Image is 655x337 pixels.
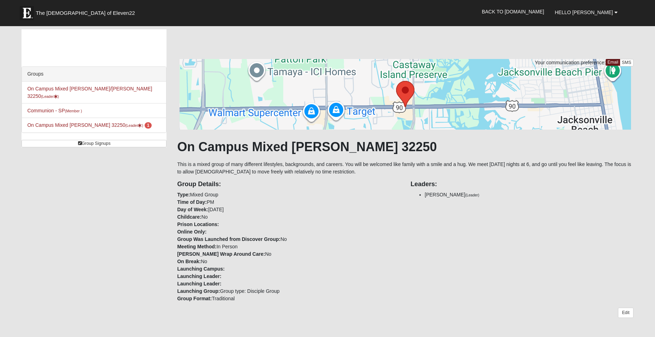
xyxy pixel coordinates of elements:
[177,259,201,264] strong: On Break:
[177,192,190,197] strong: Type:
[535,60,606,65] span: Your communication preference:
[65,109,82,113] small: (Member )
[411,181,633,188] h4: Leaders:
[177,281,221,286] strong: Launching Leader:
[177,288,220,294] strong: Launching Group:
[22,140,166,147] a: Group Signups
[125,123,143,128] small: (Leader )
[425,191,633,199] li: [PERSON_NAME]
[41,94,59,99] small: (Leader )
[620,59,633,66] a: SMS
[177,221,219,227] strong: Prison Locations:
[16,2,157,20] a: The [DEMOGRAPHIC_DATA] of Eleven22
[177,214,201,220] strong: Childcare:
[177,181,400,188] h4: Group Details:
[27,122,152,128] a: On Campus Mixed [PERSON_NAME] 32250(Leader) 1
[177,139,633,154] h1: On Campus Mixed [PERSON_NAME] 32250
[177,207,208,212] strong: Day of Week:
[177,296,212,301] strong: Group Format:
[177,251,265,257] strong: [PERSON_NAME] Wrap Around Care:
[27,108,82,113] a: Communion - SP(Member )
[177,244,216,249] strong: Meeting Method:
[606,59,620,66] a: Email
[555,10,613,15] span: Hello [PERSON_NAME]
[177,266,225,272] strong: Launching Campus:
[27,86,152,99] a: On Campus Mixed [PERSON_NAME]/[PERSON_NAME] 32250(Leader)
[465,193,479,197] small: (Leader)
[550,4,623,21] a: Hello [PERSON_NAME]
[145,122,152,129] span: number of pending members
[177,273,221,279] strong: Launching Leader:
[20,6,34,20] img: Eleven22 logo
[177,199,207,205] strong: Time of Day:
[177,229,206,235] strong: Online Only:
[36,10,135,17] span: The [DEMOGRAPHIC_DATA] of Eleven22
[177,236,280,242] strong: Group Was Launched from Discover Group:
[618,308,633,318] a: Edit
[477,3,550,20] a: Back to [DOMAIN_NAME]
[172,176,405,302] div: Mixed Group PM [DATE] No No In Person No No Group type: Disciple Group Traditional
[22,67,166,82] div: Groups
